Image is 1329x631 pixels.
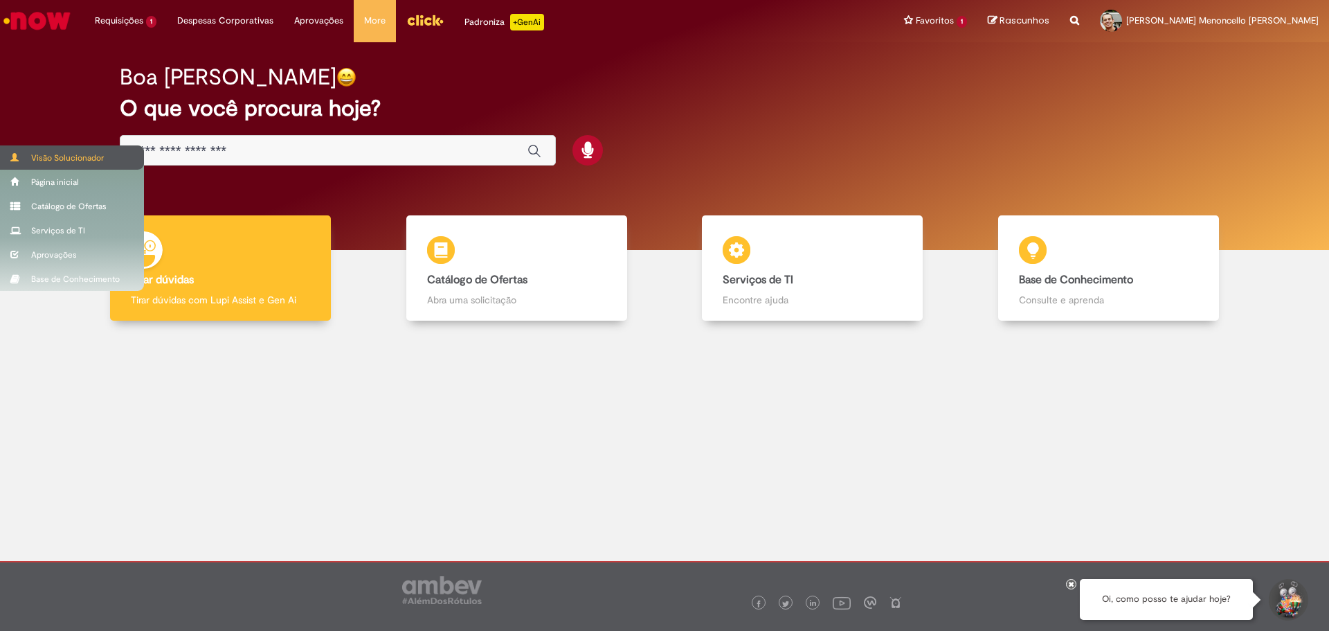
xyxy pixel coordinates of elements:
[294,14,343,28] span: Aprovações
[957,16,967,28] span: 1
[146,16,156,28] span: 1
[864,596,876,609] img: logo_footer_workplace.png
[755,601,762,607] img: logo_footer_facebook.png
[988,15,1049,28] a: Rascunhos
[1080,579,1253,620] div: Oi, como posso te ajudar hoje?
[177,14,273,28] span: Despesas Corporativas
[833,594,851,612] img: logo_footer_youtube.png
[464,14,544,30] div: Padroniza
[73,215,369,321] a: Tirar dúvidas Tirar dúvidas com Lupi Assist e Gen Ai
[120,65,336,89] h2: Boa [PERSON_NAME]
[95,14,143,28] span: Requisições
[120,96,1210,121] h2: O que você procura hoje?
[427,273,527,287] b: Catálogo de Ofertas
[406,10,444,30] img: click_logo_yellow_360x200.png
[364,14,386,28] span: More
[1,7,73,35] img: ServiceNow
[782,601,789,607] img: logo_footer_twitter.png
[1000,14,1049,27] span: Rascunhos
[1126,15,1319,26] span: [PERSON_NAME] Menoncello [PERSON_NAME]
[916,14,954,28] span: Favoritos
[723,293,902,307] p: Encontre ajuda
[369,215,665,321] a: Catálogo de Ofertas Abra uma solicitação
[336,67,356,87] img: happy-face.png
[889,596,902,609] img: logo_footer_naosei.png
[510,14,544,30] p: +GenAi
[961,215,1257,321] a: Base de Conhecimento Consulte e aprenda
[1019,273,1133,287] b: Base de Conhecimento
[427,293,606,307] p: Abra uma solicitação
[664,215,961,321] a: Serviços de TI Encontre ajuda
[131,293,310,307] p: Tirar dúvidas com Lupi Assist e Gen Ai
[810,600,817,608] img: logo_footer_linkedin.png
[1019,293,1198,307] p: Consulte e aprenda
[723,273,793,287] b: Serviços de TI
[131,273,194,287] b: Tirar dúvidas
[402,576,482,604] img: logo_footer_ambev_rotulo_gray.png
[1267,579,1308,621] button: Iniciar Conversa de Suporte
